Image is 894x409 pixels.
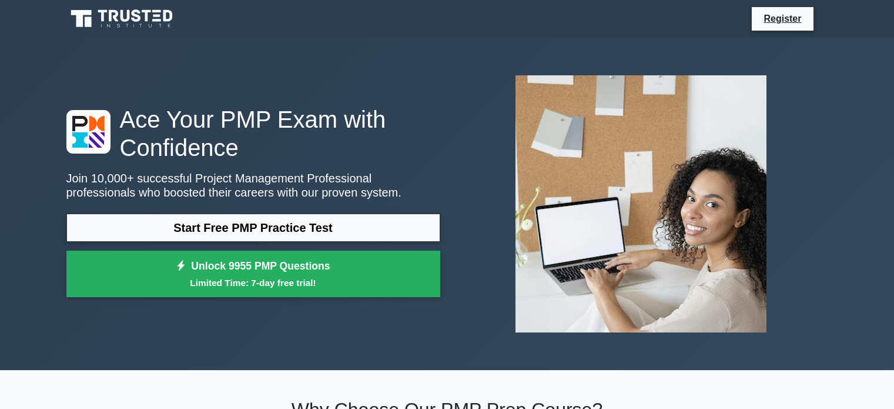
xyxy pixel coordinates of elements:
[66,214,440,242] a: Start Free PMP Practice Test
[66,171,440,199] p: Join 10,000+ successful Project Management Professional professionals who boosted their careers w...
[81,276,426,290] small: Limited Time: 7-day free trial!
[66,251,440,298] a: Unlock 9955 PMP QuestionsLimited Time: 7-day free trial!
[66,105,440,162] h1: Ace Your PMP Exam with Confidence
[756,11,808,26] a: Register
